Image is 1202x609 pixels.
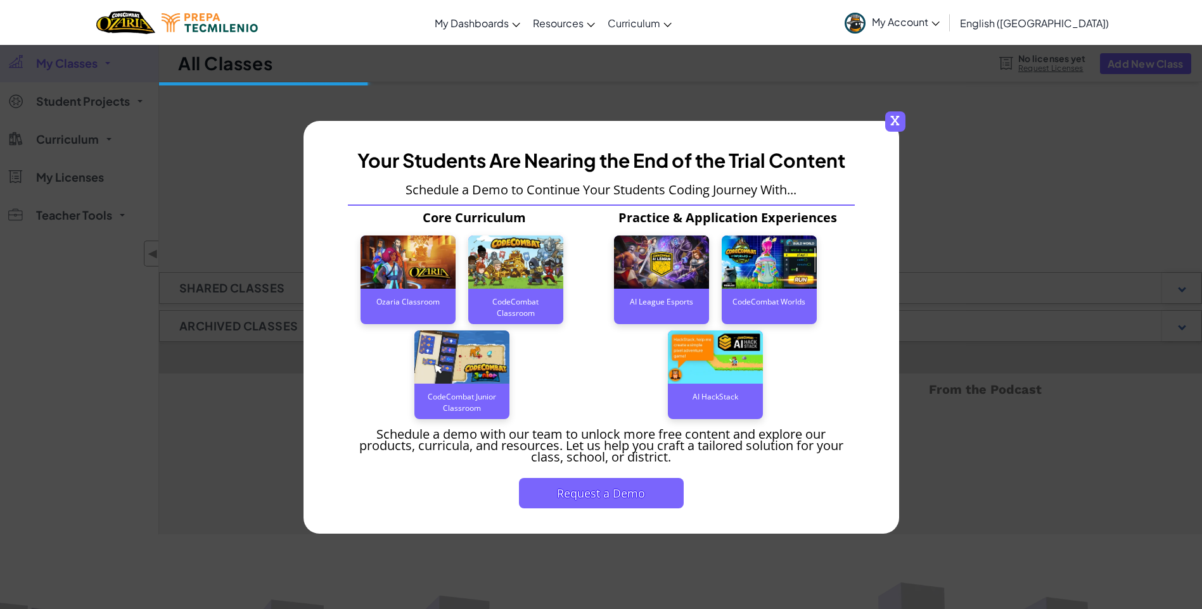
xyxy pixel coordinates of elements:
img: Ozaria [361,235,456,289]
span: English ([GEOGRAPHIC_DATA]) [960,16,1109,30]
div: Ozaria Classroom [361,289,456,314]
a: Resources [527,6,601,40]
span: Curriculum [608,16,660,30]
img: avatar [845,13,866,34]
h3: Your Students Are Nearing the End of the Trial Content [357,146,845,175]
img: CodeCombat [468,235,563,289]
div: AI League Esports [614,289,709,314]
img: CodeCombat Junior [414,330,509,384]
span: My Account [872,15,940,28]
button: Request a Demo [519,478,684,508]
p: Schedule a Demo to Continue Your Students Coding Journey With... [406,184,796,196]
img: AI League [614,235,709,289]
img: AI Hackstack [668,330,763,384]
a: My Account [838,3,946,42]
div: CodeCombat Worlds [722,289,817,314]
img: Home [96,9,155,35]
a: Curriculum [601,6,678,40]
a: English ([GEOGRAPHIC_DATA]) [954,6,1115,40]
div: AI HackStack [668,384,763,409]
p: Practice & Application Experiences [601,212,855,223]
a: Ozaria by CodeCombat logo [96,9,155,35]
img: CodeCombat World [722,235,817,289]
span: x [885,111,905,132]
p: Schedule a demo with our team to unlock more free content and explore our products, curricula, an... [348,429,855,463]
a: My Dashboards [428,6,527,40]
img: Tecmilenio logo [162,13,258,32]
div: CodeCombat Junior Classroom [414,384,509,409]
p: Core Curriculum [348,212,601,223]
div: CodeCombat Classroom [468,289,563,314]
span: My Dashboards [435,16,509,30]
span: Resources [533,16,584,30]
